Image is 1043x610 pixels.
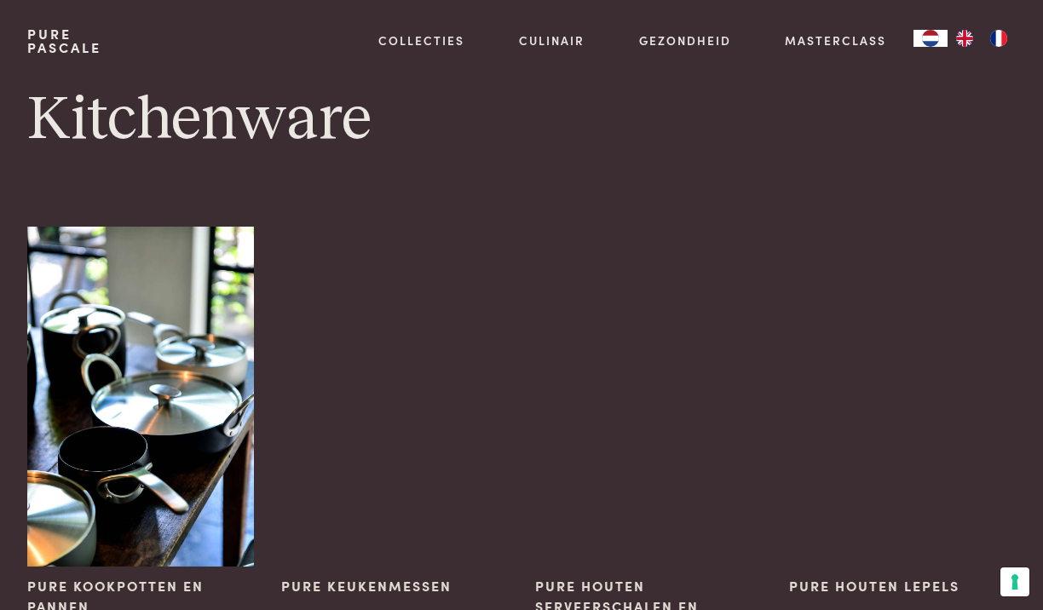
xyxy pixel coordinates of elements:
a: PurePascale [27,27,101,55]
div: Language [913,30,948,47]
a: Gezondheid [639,32,731,49]
aside: Language selected: Nederlands [913,30,1016,47]
a: Culinair [519,32,585,49]
span: Pure keukenmessen [281,576,452,596]
a: Pure keukenmessen Pure keukenmessen [281,227,508,596]
span: Pure houten lepels [789,576,959,596]
button: Uw voorkeuren voor toestemming voor trackingtechnologieën [1000,567,1029,596]
a: Masterclass [785,32,886,49]
a: FR [982,30,1016,47]
a: NL [913,30,948,47]
ul: Language list [948,30,1016,47]
a: EN [948,30,982,47]
h1: Kitchenware [27,82,1016,158]
a: Collecties [378,32,464,49]
a: Pure houten lepels Pure houten lepels [789,227,1016,596]
img: Pure kookpotten en pannen [27,227,254,567]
